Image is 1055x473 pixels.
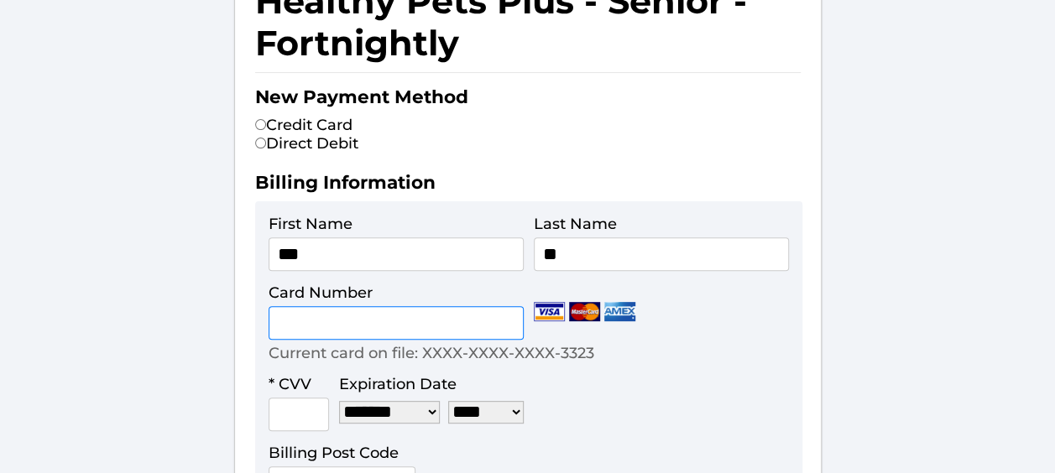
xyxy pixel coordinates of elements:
[255,119,266,130] input: Credit Card
[569,302,600,321] img: Mastercard
[269,344,594,362] p: Current card on file: XXXX-XXXX-XXXX-3323
[269,215,353,233] label: First Name
[534,215,617,233] label: Last Name
[255,86,801,116] h2: New Payment Method
[269,283,373,302] label: Card Number
[269,375,311,393] label: * CVV
[255,171,801,201] h2: Billing Information
[255,116,353,134] label: Credit Card
[269,444,399,462] label: Billing Post Code
[255,138,266,148] input: Direct Debit
[604,302,635,321] img: Amex
[339,375,457,393] label: Expiration Date
[255,134,358,153] label: Direct Debit
[534,302,565,321] img: Visa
